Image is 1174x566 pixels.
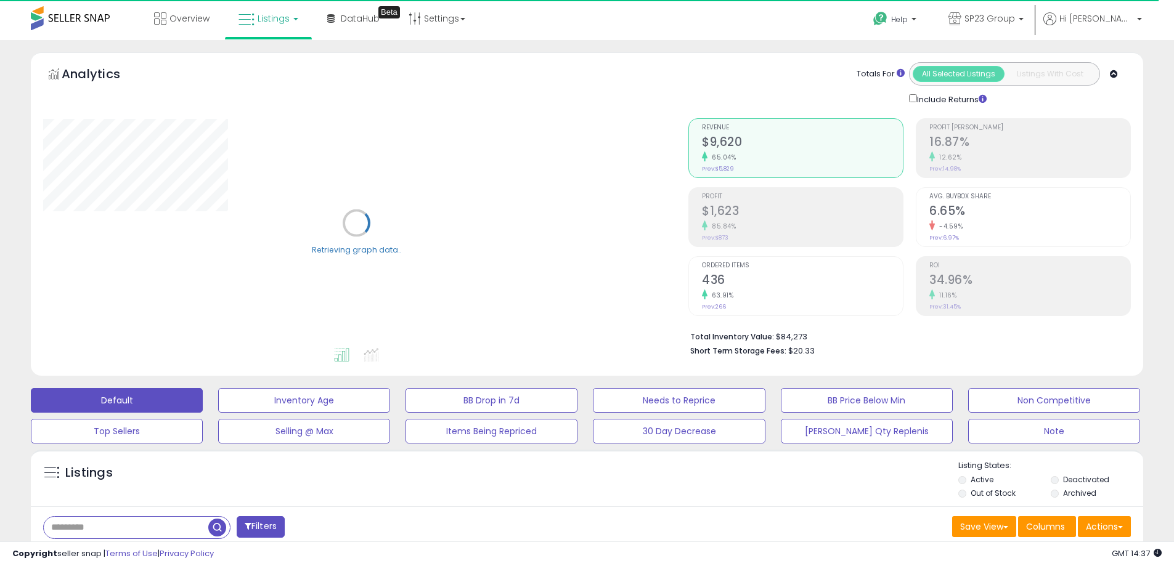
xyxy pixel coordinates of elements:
small: Prev: $5,829 [702,165,734,172]
button: Top Sellers [31,419,203,443]
span: Hi [PERSON_NAME] [1059,12,1133,25]
b: Short Term Storage Fees: [690,346,786,356]
h5: Analytics [62,65,144,86]
button: Note [968,419,1140,443]
h2: 436 [702,273,903,289]
button: Inventory Age [218,388,390,413]
button: Selling @ Max [218,419,390,443]
h5: Listings [65,464,113,482]
h2: 6.65% [929,204,1130,220]
small: Prev: $873 [702,234,728,241]
div: seller snap | | [12,548,214,560]
small: 85.84% [707,222,736,231]
span: Profit [702,193,903,200]
small: Prev: 14.98% [929,165,961,172]
h2: 16.87% [929,135,1130,152]
h2: $9,620 [702,135,903,152]
label: Deactivated [1063,474,1109,485]
span: Avg. Buybox Share [929,193,1130,200]
button: Items Being Repriced [406,419,577,443]
label: Out of Stock [971,488,1016,498]
span: Listings [258,12,290,25]
button: Filters [237,516,285,538]
button: Columns [1018,516,1076,537]
button: BB Price Below Min [781,388,953,413]
a: Privacy Policy [160,548,214,559]
a: Help [863,2,929,40]
label: Active [971,474,993,485]
span: DataHub [341,12,380,25]
label: Archived [1063,488,1096,498]
a: Terms of Use [105,548,158,559]
button: Non Competitive [968,388,1140,413]
span: Overview [169,12,210,25]
i: Get Help [873,11,888,26]
div: Tooltip anchor [378,6,400,18]
small: Prev: 266 [702,303,726,310]
span: $20.33 [788,345,815,357]
li: $84,273 [690,328,1122,343]
small: Prev: 31.45% [929,303,961,310]
span: SP23 Group [964,12,1015,25]
button: BB Drop in 7d [406,388,577,413]
div: Include Returns [900,92,1001,106]
small: 11.16% [935,291,956,300]
small: 65.04% [707,153,736,162]
button: 30 Day Decrease [593,419,765,443]
span: ROI [929,262,1130,269]
button: Save View [952,516,1016,537]
small: -4.59% [935,222,963,231]
small: Prev: 6.97% [929,234,959,241]
strong: Copyright [12,548,57,559]
button: Actions [1078,516,1131,537]
small: 12.62% [935,153,961,162]
button: Listings With Cost [1004,66,1096,82]
span: Ordered Items [702,262,903,269]
button: Needs to Reprice [593,388,765,413]
div: Retrieving graph data.. [312,244,402,255]
button: All Selected Listings [913,66,1005,82]
span: Help [891,14,908,25]
b: Total Inventory Value: [690,331,774,342]
span: Revenue [702,124,903,131]
span: Columns [1026,520,1065,533]
small: 63.91% [707,291,733,300]
p: Listing States: [958,460,1143,472]
h2: 34.96% [929,273,1130,289]
span: 2025-10-6 14:37 GMT [1112,548,1162,559]
a: Hi [PERSON_NAME] [1043,12,1142,40]
h2: $1,623 [702,204,903,220]
div: Totals For [857,68,905,80]
button: Default [31,388,203,413]
button: [PERSON_NAME] Qty Replenis [781,419,953,443]
span: Profit [PERSON_NAME] [929,124,1130,131]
